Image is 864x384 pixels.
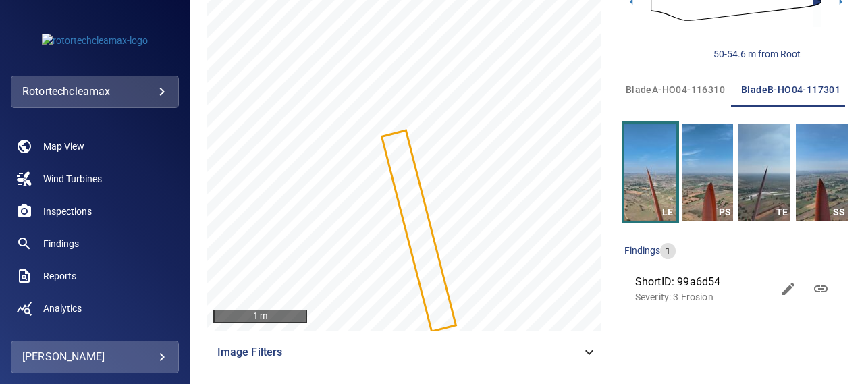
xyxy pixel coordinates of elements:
[11,163,179,195] a: windturbines noActive
[624,124,676,221] a: LE
[11,325,179,357] a: repairs noActive
[660,245,676,258] span: 1
[22,81,167,103] div: rotortechcleamax
[635,290,772,304] p: Severity: 3 Erosion
[11,195,179,227] a: inspections noActive
[11,260,179,292] a: reports noActive
[11,227,179,260] a: findings noActive
[796,124,848,221] a: SS
[42,34,148,47] img: rotortechcleamax-logo
[774,204,790,221] div: TE
[11,292,179,325] a: analytics noActive
[831,204,848,221] div: SS
[738,124,790,221] a: TE
[716,204,733,221] div: PS
[43,172,102,186] span: Wind Turbines
[635,274,772,290] span: ShortID: 99a6d54
[659,204,676,221] div: LE
[43,302,82,315] span: Analytics
[11,76,179,108] div: rotortechcleamax
[43,140,84,153] span: Map View
[713,47,801,61] div: 50-54.6 m from Root
[11,130,179,163] a: map noActive
[43,237,79,250] span: Findings
[741,82,840,99] span: bladeB-HO04-117301
[682,124,734,221] a: PS
[43,204,92,218] span: Inspections
[22,346,167,368] div: [PERSON_NAME]
[626,82,725,99] span: bladeA-HO04-116310
[43,269,76,283] span: Reports
[624,245,660,256] span: findings
[217,344,581,360] span: Image Filters
[207,336,608,368] div: Image Filters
